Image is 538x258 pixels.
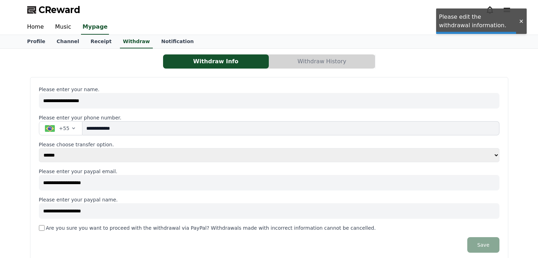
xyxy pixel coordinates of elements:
button: Save [467,237,499,253]
a: Home [22,20,50,35]
a: Receipt [85,35,117,48]
a: Music [50,20,77,35]
span: CReward [39,4,80,16]
span: +55 [59,125,70,132]
p: Please choose transfer option. [39,141,499,148]
a: CReward [27,4,80,16]
a: Mypage [81,20,109,35]
p: Please enter your phone number. [39,114,499,121]
button: Withdraw History [269,54,375,69]
p: Please enter your paypal email. [39,168,499,175]
button: Withdraw Info [163,54,269,69]
a: Notification [156,35,199,48]
p: Please enter your name. [39,86,499,93]
a: Withdraw [120,35,152,48]
label: Are you sure you want to proceed with the withdrawal via PayPal? Withdrawals made with incorrect ... [46,224,376,231]
a: Profile [22,35,51,48]
a: Channel [51,35,85,48]
p: Please enter your paypal name. [39,196,499,203]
